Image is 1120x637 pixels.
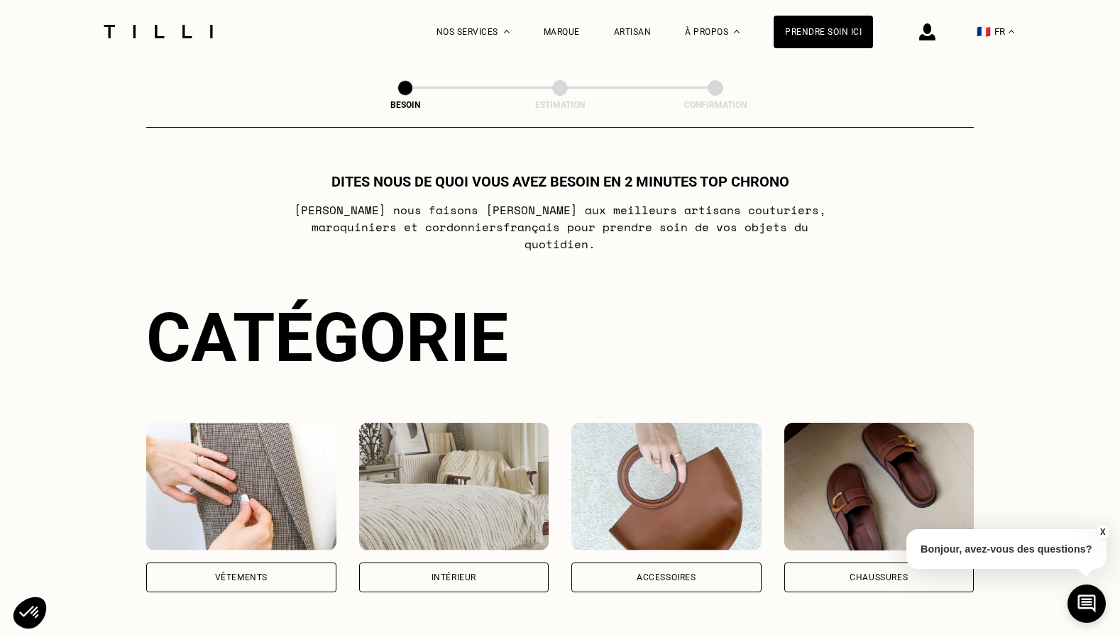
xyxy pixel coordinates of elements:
button: X [1095,524,1109,540]
div: Catégorie [146,298,974,377]
img: Accessoires [571,423,762,550]
img: Menu déroulant à propos [734,30,740,33]
img: Chaussures [784,423,974,550]
div: Chaussures [850,573,908,582]
span: 🇫🇷 [977,25,991,38]
p: Bonjour, avez-vous des questions? [906,529,1107,569]
img: icône connexion [919,23,935,40]
div: Accessoires [637,573,696,582]
div: Confirmation [644,100,786,110]
a: Artisan [614,27,652,37]
img: menu déroulant [1009,30,1014,33]
img: Logo du service de couturière Tilli [99,25,218,38]
p: [PERSON_NAME] nous faisons [PERSON_NAME] aux meilleurs artisans couturiers , maroquiniers et cord... [279,201,842,253]
div: Intérieur [432,573,476,582]
div: Vêtements [215,573,268,582]
div: Besoin [334,100,476,110]
h1: Dites nous de quoi vous avez besoin en 2 minutes top chrono [331,173,789,190]
a: Prendre soin ici [774,16,873,48]
div: Estimation [489,100,631,110]
img: Vêtements [146,423,336,550]
img: Intérieur [359,423,549,550]
a: Marque [544,27,580,37]
img: Menu déroulant [504,30,510,33]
